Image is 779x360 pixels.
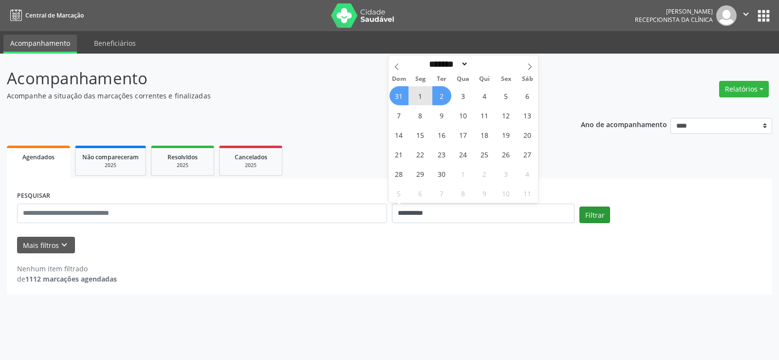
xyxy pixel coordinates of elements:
[17,237,75,254] button: Mais filtroskeyboard_arrow_down
[389,145,408,164] span: Setembro 21, 2025
[518,164,537,183] span: Outubro 4, 2025
[454,164,473,183] span: Outubro 1, 2025
[235,153,267,161] span: Cancelados
[389,164,408,183] span: Setembro 28, 2025
[454,106,473,125] span: Setembro 10, 2025
[454,86,473,105] span: Setembro 3, 2025
[475,164,494,183] span: Outubro 2, 2025
[389,106,408,125] span: Setembro 7, 2025
[497,184,516,203] span: Outubro 10, 2025
[17,189,50,204] label: PESQUISAR
[389,76,410,82] span: Dom
[737,5,755,26] button: 
[518,106,537,125] span: Setembro 13, 2025
[755,7,772,24] button: apps
[518,145,537,164] span: Setembro 27, 2025
[517,76,538,82] span: Sáb
[475,86,494,105] span: Setembro 4, 2025
[475,125,494,144] span: Setembro 18, 2025
[411,125,430,144] span: Setembro 15, 2025
[7,7,84,23] a: Central de Marcação
[82,153,139,161] span: Não compareceram
[454,145,473,164] span: Setembro 24, 2025
[475,106,494,125] span: Setembro 11, 2025
[432,164,451,183] span: Setembro 30, 2025
[389,125,408,144] span: Setembro 14, 2025
[17,264,117,274] div: Nenhum item filtrado
[495,76,517,82] span: Sex
[468,59,501,69] input: Year
[432,125,451,144] span: Setembro 16, 2025
[389,86,408,105] span: Agosto 31, 2025
[59,240,70,250] i: keyboard_arrow_down
[411,106,430,125] span: Setembro 8, 2025
[411,145,430,164] span: Setembro 22, 2025
[432,106,451,125] span: Setembro 9, 2025
[158,162,207,169] div: 2025
[432,145,451,164] span: Setembro 23, 2025
[579,207,610,223] button: Filtrar
[411,86,430,105] span: Setembro 1, 2025
[22,153,55,161] span: Agendados
[475,145,494,164] span: Setembro 25, 2025
[7,91,542,101] p: Acompanhe a situação das marcações correntes e finalizadas
[716,5,737,26] img: img
[474,76,495,82] span: Qui
[17,274,117,284] div: de
[25,274,117,284] strong: 1112 marcações agendadas
[411,164,430,183] span: Setembro 29, 2025
[87,35,143,52] a: Beneficiários
[432,86,451,105] span: Setembro 2, 2025
[426,59,469,69] select: Month
[3,35,77,54] a: Acompanhamento
[497,145,516,164] span: Setembro 26, 2025
[7,66,542,91] p: Acompanhamento
[389,184,408,203] span: Outubro 5, 2025
[167,153,198,161] span: Resolvidos
[741,9,751,19] i: 
[475,184,494,203] span: Outubro 9, 2025
[518,184,537,203] span: Outubro 11, 2025
[82,162,139,169] div: 2025
[226,162,275,169] div: 2025
[432,184,451,203] span: Outubro 7, 2025
[411,184,430,203] span: Outubro 6, 2025
[454,184,473,203] span: Outubro 8, 2025
[497,86,516,105] span: Setembro 5, 2025
[635,7,713,16] div: [PERSON_NAME]
[719,81,769,97] button: Relatórios
[431,76,452,82] span: Ter
[497,125,516,144] span: Setembro 19, 2025
[497,106,516,125] span: Setembro 12, 2025
[581,118,667,130] p: Ano de acompanhamento
[454,125,473,144] span: Setembro 17, 2025
[452,76,474,82] span: Qua
[497,164,516,183] span: Outubro 3, 2025
[518,125,537,144] span: Setembro 20, 2025
[635,16,713,24] span: Recepcionista da clínica
[409,76,431,82] span: Seg
[518,86,537,105] span: Setembro 6, 2025
[25,11,84,19] span: Central de Marcação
